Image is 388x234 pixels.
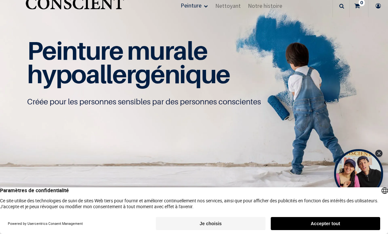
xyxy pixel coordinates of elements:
span: Peinture murale [27,35,207,66]
div: Close Tolstoy widget [375,150,382,157]
button: Open chat widget [6,6,25,25]
span: hypoallergénique [27,59,230,89]
div: Open Tolstoy [334,149,383,198]
div: Tolstoy bubble widget [334,149,383,198]
p: Créée pour les personnes sensibles par des personnes conscientes [27,97,361,107]
span: Peinture [181,2,202,9]
span: Notre histoire [248,2,282,9]
span: Nettoyant [215,2,241,9]
div: Open Tolstoy widget [334,149,383,198]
